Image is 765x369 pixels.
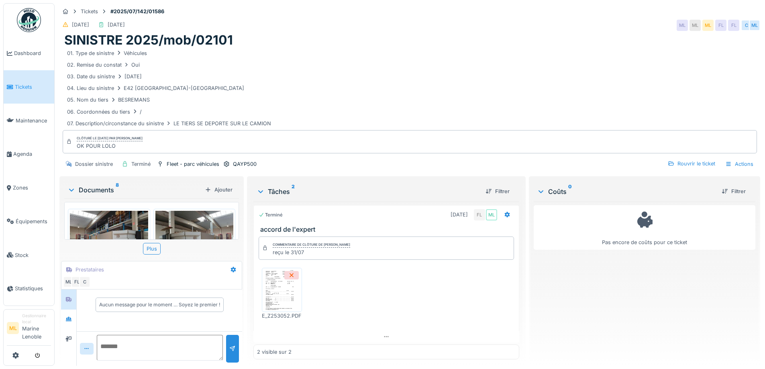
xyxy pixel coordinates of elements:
[4,70,54,104] a: Tickets
[451,211,468,218] div: [DATE]
[482,186,513,197] div: Filtrer
[67,84,244,92] div: 04. Lieu du sinistre E42 [GEOGRAPHIC_DATA]-[GEOGRAPHIC_DATA]
[131,160,151,168] div: Terminé
[4,238,54,272] a: Stock
[741,20,752,31] div: C
[728,20,739,31] div: FL
[257,187,479,196] div: Tâches
[722,158,757,170] div: Actions
[474,209,485,220] div: FL
[155,211,234,269] img: 1k8rpiv51ytfwsj2aoxcaph7h0nx
[262,312,302,320] div: E_Z253052.PDF
[64,33,233,48] h1: SINISTRE 2025/mob/02101
[15,83,51,91] span: Tickets
[677,20,688,31] div: ML
[4,205,54,239] a: Équipements
[292,187,295,196] sup: 2
[4,137,54,171] a: Agenda
[16,117,51,124] span: Maintenance
[273,249,350,256] div: reçu le 31/07
[75,160,113,168] div: Dossier sinistre
[116,185,119,195] sup: 8
[67,108,142,116] div: 06. Coordonnées du tiers /
[16,218,51,225] span: Équipements
[81,8,98,15] div: Tickets
[15,251,51,259] span: Stock
[13,150,51,158] span: Agenda
[77,142,143,150] div: OK POUR LOLO
[749,20,760,31] div: ML
[4,104,54,137] a: Maintenance
[108,21,125,29] div: [DATE]
[13,184,51,192] span: Zones
[79,276,90,287] div: C
[17,8,41,32] img: Badge_color-CXgf-gQk.svg
[22,313,51,325] div: Gestionnaire local
[690,20,701,31] div: ML
[63,276,74,287] div: ML
[143,243,161,255] div: Plus
[264,270,300,310] img: 24ofgtcqxl8316tbffd4mjxi54sr
[273,242,350,248] div: Commentaire de clôture de [PERSON_NAME]
[486,209,497,220] div: ML
[75,266,104,273] div: Prestataires
[14,49,51,57] span: Dashboard
[67,96,150,104] div: 05. Nom du tiers BESREMANS
[67,73,142,80] div: 03. Date du sinistre [DATE]
[7,322,19,334] li: ML
[702,20,714,31] div: ML
[260,226,515,233] h3: accord de l'expert
[71,276,82,287] div: FL
[72,21,89,29] div: [DATE]
[718,186,749,197] div: Filtrer
[77,136,143,141] div: Clôturé le [DATE] par [PERSON_NAME]
[4,171,54,205] a: Zones
[4,272,54,306] a: Statistiques
[22,313,51,344] li: Marine Lenoble
[70,211,148,269] img: hyr4d9w15yv20ujagxxxsqrmz0pk
[7,313,51,346] a: ML Gestionnaire localMarine Lenoble
[67,120,271,127] div: 07. Description/circonstance du sinistre LE TIERS SE DEPORTE SUR LE CAMION
[568,187,572,196] sup: 0
[537,187,715,196] div: Coûts
[15,285,51,292] span: Statistiques
[67,49,147,57] div: 01. Type de sinistre Véhicules
[259,212,283,218] div: Terminé
[4,37,54,70] a: Dashboard
[257,348,292,356] div: 2 visible sur 2
[715,20,726,31] div: FL
[67,185,202,195] div: Documents
[665,158,718,169] div: Rouvrir le ticket
[167,160,219,168] div: Fleet - parc véhicules
[202,184,236,195] div: Ajouter
[539,209,750,246] div: Pas encore de coûts pour ce ticket
[99,301,220,308] div: Aucun message pour le moment … Soyez le premier !
[107,8,167,15] strong: #2025/07/142/01586
[233,160,257,168] div: QAYP500
[67,61,140,69] div: 02. Remise du constat Oui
